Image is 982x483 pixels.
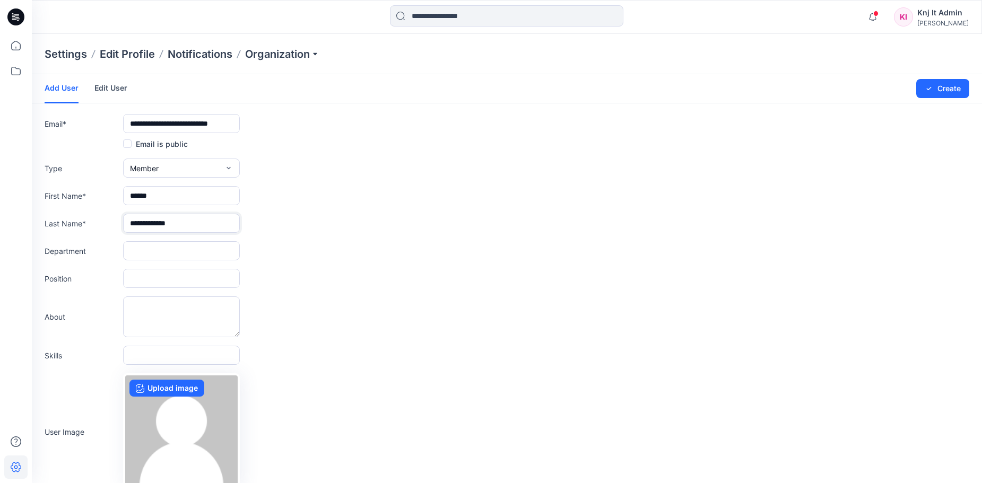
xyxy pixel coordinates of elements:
[894,7,913,27] div: KI
[168,47,232,62] a: Notifications
[45,218,119,229] label: Last Name
[45,273,119,284] label: Position
[917,19,969,27] div: [PERSON_NAME]
[917,6,969,19] div: Knj It Admin
[129,380,204,397] label: Upload image
[45,190,119,201] label: First Name
[45,163,119,174] label: Type
[123,159,240,178] button: Member
[45,311,119,322] label: About
[45,245,119,257] label: Department
[45,118,119,129] label: Email
[916,79,969,98] button: Create
[45,47,87,62] p: Settings
[45,74,79,103] a: Add User
[123,137,188,150] label: Email is public
[45,350,119,361] label: Skills
[130,163,159,174] span: Member
[94,74,127,102] a: Edit User
[100,47,155,62] a: Edit Profile
[45,426,119,437] label: User Image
